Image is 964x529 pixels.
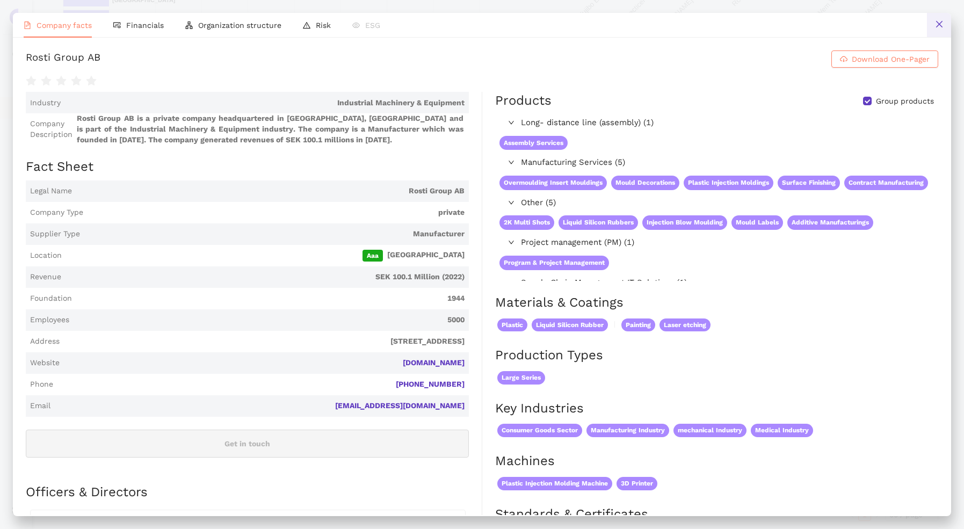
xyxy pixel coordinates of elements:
[497,477,612,490] span: Plastic Injection Molding Machine
[363,250,383,262] span: Aaa
[844,176,928,190] span: Contract Manufacturing
[198,21,281,30] span: Organization structure
[30,186,72,197] span: Legal Name
[495,194,932,212] div: Other (5)
[30,229,80,240] span: Supplier Type
[621,318,655,332] span: Painting
[617,477,657,490] span: 3D Printer
[831,50,938,68] button: cloud-downloadDownload One-Pager
[26,50,100,68] div: Rosti Group AB
[532,318,608,332] span: Liquid Silicon Rubber
[84,229,465,240] span: Manufacturer
[521,197,928,209] span: Other (5)
[497,424,582,437] span: Consumer Goods Sector
[64,336,465,347] span: [STREET_ADDRESS]
[495,346,938,365] h2: Production Types
[751,424,813,437] span: Medical Industry
[56,76,67,86] span: star
[86,76,97,86] span: star
[495,154,932,171] div: Manufacturing Services (5)
[787,215,873,230] span: Additive Manufacturings
[497,371,545,385] span: Large Series
[852,53,930,65] span: Download One-Pager
[586,424,669,437] span: Manufacturing Industry
[673,424,746,437] span: mechanical Industry
[521,236,928,249] span: Project management (PM) (1)
[642,215,727,230] span: Injection Blow Moulding
[30,207,83,218] span: Company Type
[30,315,69,325] span: Employees
[495,452,938,470] h2: Machines
[113,21,121,29] span: fund-view
[659,318,711,332] span: Laser etching
[316,21,331,30] span: Risk
[26,483,469,502] h2: Officers & Directors
[872,96,938,107] span: Group products
[30,250,62,261] span: Location
[508,199,514,206] span: right
[499,176,607,190] span: Overmoulding Insert Mouldings
[935,20,944,28] span: close
[731,215,783,230] span: Mould Labels
[508,119,514,126] span: right
[611,176,679,190] span: Mould Decorations
[352,21,360,29] span: eye
[840,55,847,64] span: cloud-download
[495,274,932,292] div: Supply Chain Management IT Solutions (1)
[66,272,465,282] span: SEK 100.1 Million (2022)
[30,401,50,411] span: Email
[499,256,609,270] span: Program & Project Management
[185,21,193,29] span: apartment
[521,277,928,289] span: Supply Chain Management IT Solutions (1)
[497,318,527,332] span: Plastic
[88,207,465,218] span: private
[77,113,465,145] span: Rosti Group AB is a private company headquartered in [GEOGRAPHIC_DATA], [GEOGRAPHIC_DATA] and is ...
[66,250,465,262] span: [GEOGRAPHIC_DATA]
[499,136,568,150] span: Assembly Services
[303,21,310,29] span: warning
[65,98,465,108] span: Industrial Machinery & Equipment
[26,76,37,86] span: star
[495,234,932,251] div: Project management (PM) (1)
[495,400,938,418] h2: Key Industries
[30,119,73,140] span: Company Description
[30,293,72,304] span: Foundation
[30,336,60,347] span: Address
[495,294,938,312] h2: Materials & Coatings
[76,186,465,197] span: Rosti Group AB
[126,21,164,30] span: Financials
[521,117,928,129] span: Long- distance line (assembly) (1)
[495,92,552,110] div: Products
[495,114,932,132] div: Long- distance line (assembly) (1)
[499,215,554,230] span: 2K Multi Shots
[927,13,951,37] button: close
[26,158,469,176] h2: Fact Sheet
[521,156,928,169] span: Manufacturing Services (5)
[30,379,53,390] span: Phone
[508,239,514,245] span: right
[74,315,465,325] span: 5000
[365,21,380,30] span: ESG
[30,98,61,108] span: Industry
[508,279,514,286] span: right
[508,159,514,165] span: right
[30,272,61,282] span: Revenue
[37,21,92,30] span: Company facts
[495,505,938,524] h2: Standards & Certificates
[41,76,52,86] span: star
[684,176,773,190] span: Plastic Injection Moldings
[76,293,465,304] span: 1944
[30,358,60,368] span: Website
[71,76,82,86] span: star
[778,176,840,190] span: Surface Finishing
[559,215,638,230] span: Liquid Silicon Rubbers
